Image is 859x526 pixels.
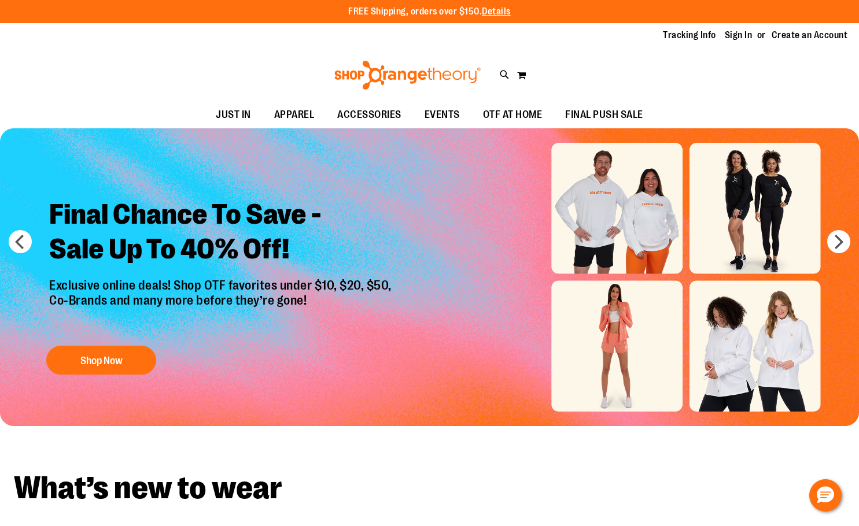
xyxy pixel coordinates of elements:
a: Create an Account [772,29,848,42]
a: Details [482,6,511,17]
h2: What’s new to wear [14,472,845,504]
span: ACCESSORIES [337,102,401,128]
button: prev [9,230,32,253]
button: Hello, have a question? Let’s chat. [809,479,842,512]
span: FINAL PUSH SALE [565,102,643,128]
a: Tracking Info [663,29,716,42]
a: APPAREL [263,102,326,128]
a: Final Chance To Save -Sale Up To 40% Off! Exclusive online deals! Shop OTF favorites under $10, $... [40,188,403,381]
a: OTF AT HOME [471,102,554,128]
button: next [827,230,850,253]
p: FREE Shipping, orders over $150. [348,5,511,18]
p: Exclusive online deals! Shop OTF favorites under $10, $20, $50, Co-Brands and many more before th... [40,278,403,335]
a: ACCESSORIES [326,102,413,128]
a: EVENTS [413,102,471,128]
h2: Final Chance To Save - Sale Up To 40% Off! [40,188,403,278]
a: JUST IN [204,102,263,128]
span: JUST IN [216,102,251,128]
a: Sign In [725,29,753,42]
img: Shop Orangetheory [333,61,482,90]
button: Shop Now [46,346,156,375]
a: FINAL PUSH SALE [554,102,655,128]
span: APPAREL [274,102,315,128]
span: OTF AT HOME [483,102,543,128]
span: EVENTS [425,102,460,128]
